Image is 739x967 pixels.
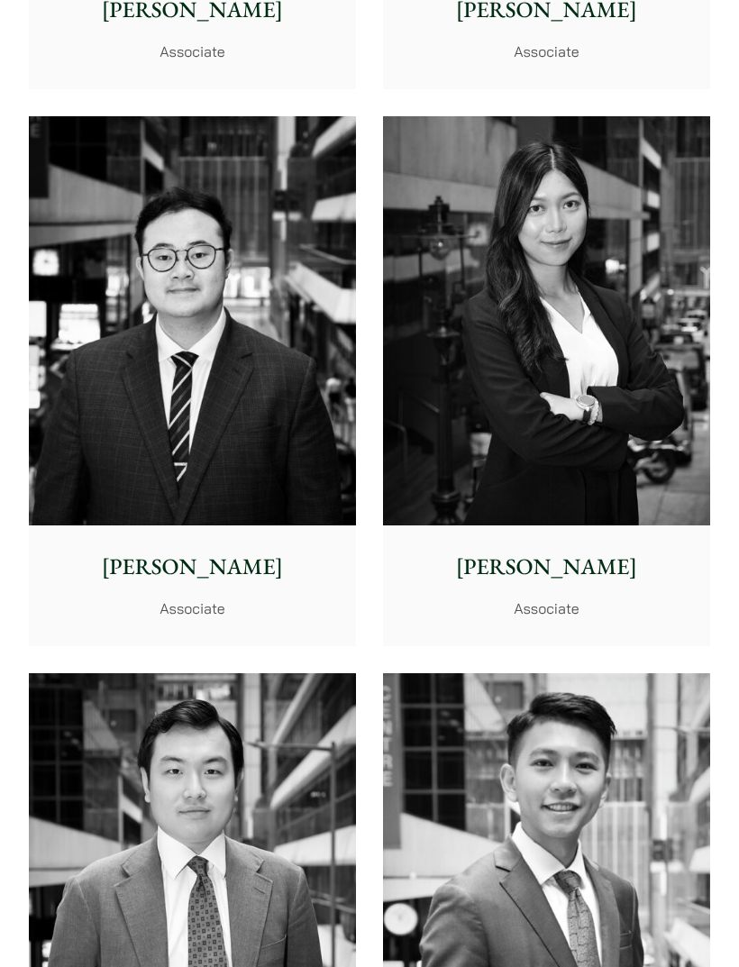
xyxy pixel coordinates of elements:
a: Joanne Lam photo [PERSON_NAME] Associate [383,116,710,646]
p: Associate [41,598,342,619]
p: Associate [396,41,697,62]
p: Associate [41,41,342,62]
p: [PERSON_NAME] [41,551,342,584]
img: Joanne Lam photo [383,116,710,525]
a: [PERSON_NAME] Associate [29,116,356,646]
p: Associate [396,598,697,619]
p: [PERSON_NAME] [396,551,697,584]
